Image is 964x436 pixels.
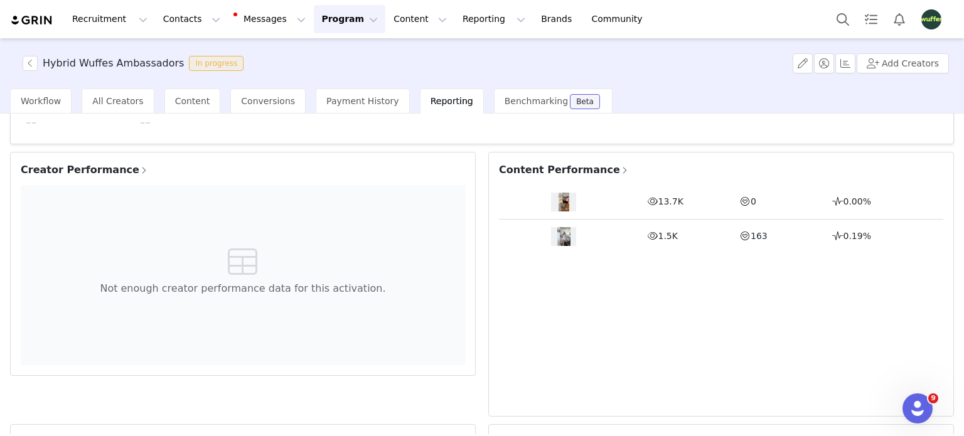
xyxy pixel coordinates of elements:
[326,96,399,106] span: Payment History
[921,9,941,29] img: 8dec4047-a893-4396-8e60-392655bf1466.png
[228,5,313,33] button: Messages
[499,162,629,178] span: Content Performance
[21,162,149,178] span: Creator Performance
[751,231,768,241] span: 163
[576,98,594,105] div: Beta
[658,231,678,241] span: 1.5K
[559,193,569,211] img: content thumbnail
[902,393,933,423] iframe: Intercom live chat
[43,56,184,71] h3: Hybrid Wuffes Ambassadors
[857,5,885,33] a: Tasks
[26,111,36,134] h5: --
[386,5,454,33] button: Content
[505,96,568,106] span: Benchmarking
[928,393,938,403] span: 9
[23,56,249,71] span: [object Object]
[829,5,857,33] button: Search
[65,5,155,33] button: Recruitment
[584,5,656,33] a: Community
[431,96,473,106] span: Reporting
[886,5,913,33] button: Notifications
[557,227,570,246] img: content thumbnail
[658,196,683,206] span: 13.7K
[751,196,756,206] span: 0
[857,53,949,73] button: Add Creators
[455,5,533,33] button: Reporting
[314,5,385,33] button: Program
[156,5,228,33] button: Contacts
[241,96,295,106] span: Conversions
[10,14,54,26] img: grin logo
[21,96,61,106] span: Workflow
[92,96,143,106] span: All Creators
[140,111,151,134] h5: --
[175,96,210,106] span: Content
[100,282,385,294] span: Not enough creator performance data for this activation.
[843,231,871,241] span: 0.19%
[843,196,871,206] span: 0.00%
[533,5,583,33] a: Brands
[189,56,244,71] span: In progress
[914,9,954,29] button: Profile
